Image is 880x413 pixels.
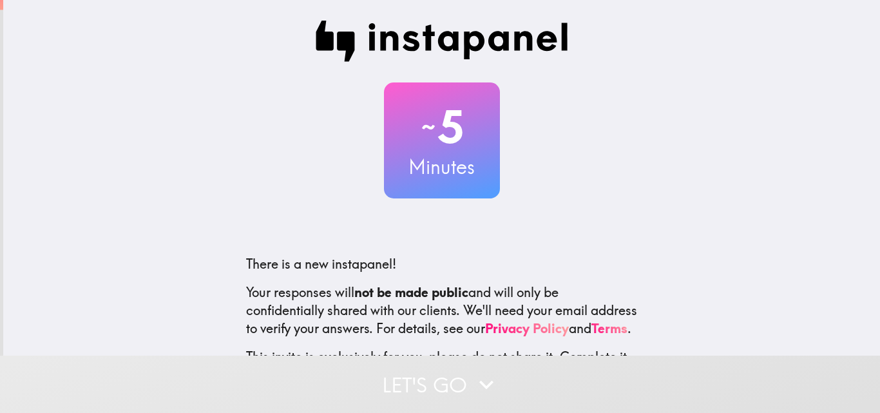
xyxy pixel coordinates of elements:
a: Privacy Policy [485,320,569,336]
p: This invite is exclusively for you, please do not share it. Complete it soon because spots are li... [246,348,638,384]
a: Terms [591,320,627,336]
h2: 5 [384,101,500,153]
b: not be made public [354,284,468,300]
span: ~ [419,108,437,146]
h3: Minutes [384,153,500,180]
p: Your responses will and will only be confidentially shared with our clients. We'll need your emai... [246,283,638,338]
img: Instapanel [316,21,568,62]
span: There is a new instapanel! [246,256,396,272]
